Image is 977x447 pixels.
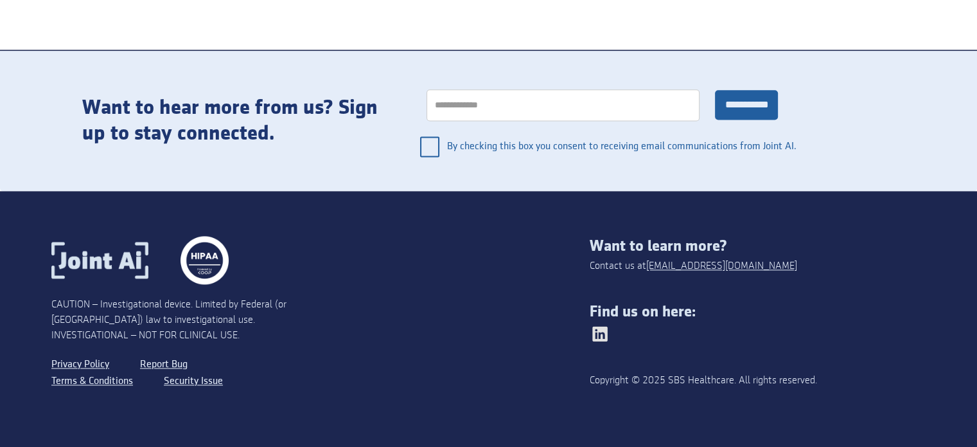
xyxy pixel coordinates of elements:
[51,373,133,390] a: Terms & Conditions
[447,131,798,162] span: By checking this box you consent to receiving email communications from Joint AI.
[51,356,109,373] a: Privacy Policy
[646,259,797,274] a: [EMAIL_ADDRESS][DOMAIN_NAME]
[164,373,223,390] a: Security Issue
[407,77,798,165] form: general interest
[140,356,188,373] a: Report Bug
[590,237,926,255] div: Want to learn more?
[590,303,926,321] div: Find us on here:
[82,95,382,147] div: Want to hear more from us? Sign up to stay connected.
[51,297,321,343] div: CAUTION – Investigational device. Limited by Federal (or [GEOGRAPHIC_DATA]) law to investigationa...
[590,259,797,274] div: Contact us at
[590,373,858,388] div: Copyright © 2025 SBS Healthcare. All rights reserved.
